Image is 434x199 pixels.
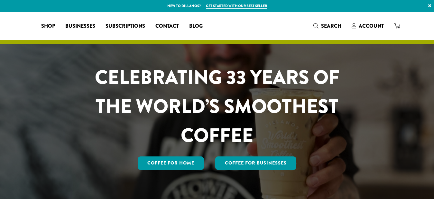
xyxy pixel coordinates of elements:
[189,22,203,30] span: Blog
[36,21,60,31] a: Shop
[359,22,384,30] span: Account
[155,22,179,30] span: Contact
[65,22,95,30] span: Businesses
[41,22,55,30] span: Shop
[138,156,204,170] a: Coffee for Home
[321,22,341,30] span: Search
[308,21,346,31] a: Search
[106,22,145,30] span: Subscriptions
[215,156,296,170] a: Coffee For Businesses
[206,3,267,9] a: Get started with our best seller
[76,63,358,150] h1: CELEBRATING 33 YEARS OF THE WORLD’S SMOOTHEST COFFEE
